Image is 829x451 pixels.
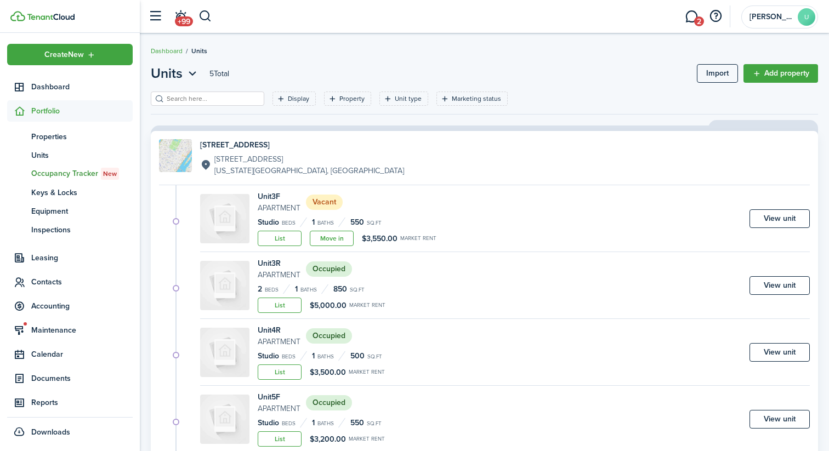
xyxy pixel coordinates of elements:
a: Properties [7,127,133,146]
small: Baths [317,220,334,226]
span: +99 [175,16,193,26]
button: Open menu [151,64,200,83]
img: TenantCloud [10,11,25,21]
filter-tag: Open filter [324,92,371,106]
a: Move in [310,231,354,246]
small: Beds [282,421,296,426]
span: Dashboard [31,81,133,93]
small: Apartment [258,403,300,414]
span: Accounting [31,300,133,312]
small: Baths [317,421,334,426]
p: [US_STATE][GEOGRAPHIC_DATA], [GEOGRAPHIC_DATA] [214,165,404,176]
h4: [STREET_ADDRESS] [200,139,404,151]
a: Reports [7,392,133,413]
span: Occupancy Tracker [31,168,133,180]
span: 2 [258,283,262,295]
a: Equipment [7,202,133,220]
small: Apartment [258,202,300,214]
span: 850 [333,283,347,295]
filter-tag-label: Unit type [395,94,422,104]
small: sq.ft [367,421,382,426]
h4: Unit 4R [258,324,300,336]
filter-tag-label: Property [339,94,365,104]
span: Downloads [31,426,70,438]
small: Market rent [400,236,436,241]
a: Keys & Locks [7,183,133,202]
img: Unit avatar [200,395,249,444]
button: Search [198,7,212,26]
small: Apartment [258,336,300,347]
span: Studio [258,417,279,429]
span: Properties [31,131,133,142]
span: New [103,169,117,179]
filter-tag-label: Display [288,94,309,104]
button: Open menu [7,44,133,65]
small: Market rent [349,436,385,442]
a: View unit [749,276,810,295]
a: View unit [749,209,810,228]
span: 1 [312,350,315,362]
small: sq.ft [350,287,365,293]
status: Occupied [306,395,352,410]
small: sq.ft [367,354,382,359]
span: Studio [258,216,279,228]
small: Baths [317,354,334,359]
span: 550 [350,417,364,429]
span: Documents [31,373,133,384]
status: Occupied [306,261,352,277]
a: List [258,431,302,447]
status: Vacant [306,195,343,210]
a: View unit [749,343,810,362]
button: Units [151,64,200,83]
span: 550 [350,216,364,228]
span: $3,550.00 [362,233,398,244]
img: Property avatar [159,139,192,172]
span: Units [191,46,207,56]
span: Reports [31,397,133,408]
span: 1 [312,417,315,429]
a: List [258,364,302,380]
a: Property avatar[STREET_ADDRESS][STREET_ADDRESS][US_STATE][GEOGRAPHIC_DATA], [GEOGRAPHIC_DATA] [159,139,810,176]
span: Keys & Locks [31,187,133,198]
filter-tag: Open filter [379,92,428,106]
span: $3,500.00 [310,367,346,378]
a: Units [7,146,133,164]
small: Beds [282,354,296,359]
span: Create New [44,51,84,59]
a: Dashboard [7,76,133,98]
span: 500 [350,350,365,362]
span: Units [31,150,133,161]
a: List [258,298,302,313]
button: Open resource center [706,7,725,26]
a: Inspections [7,220,133,239]
span: Calendar [31,349,133,360]
filter-tag: Open filter [436,92,508,106]
span: Maintenance [31,324,133,336]
span: Studio [258,350,279,362]
a: Add property [743,64,818,83]
span: Leasing [31,252,133,264]
span: Contacts [31,276,133,288]
img: Unit avatar [200,194,249,243]
a: View unit [749,410,810,429]
filter-tag-label: Marketing status [452,94,501,104]
small: Apartment [258,269,300,281]
import-btn: Import [697,64,738,83]
a: Messaging [681,3,702,31]
small: Market rent [349,302,385,308]
img: TenantCloud [27,14,75,20]
span: Portfolio [31,105,133,117]
small: sq.ft [367,220,382,226]
filter-tag: Open filter [272,92,316,106]
a: List [258,231,302,246]
span: 1 [312,216,315,228]
h4: Unit 5F [258,391,300,403]
span: 1 [295,283,298,295]
input: Search here... [164,94,260,104]
small: Beds [265,287,279,293]
small: Baths [300,287,317,293]
status: Occupied [306,328,352,344]
img: Unit avatar [200,328,249,377]
span: 2 [694,16,704,26]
